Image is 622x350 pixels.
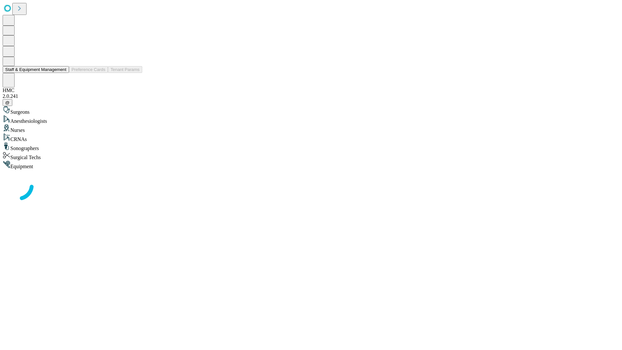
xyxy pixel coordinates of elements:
[108,66,142,73] button: Tenant Params
[3,66,69,73] button: Staff & Equipment Management
[3,99,12,106] button: @
[3,142,619,151] div: Sonographers
[69,66,108,73] button: Preference Cards
[3,124,619,133] div: Nurses
[3,115,619,124] div: Anesthesiologists
[3,106,619,115] div: Surgeons
[3,160,619,169] div: Equipment
[3,93,619,99] div: 2.0.241
[3,151,619,160] div: Surgical Techs
[3,133,619,142] div: CRNAs
[5,100,10,105] span: @
[3,87,619,93] div: HMC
